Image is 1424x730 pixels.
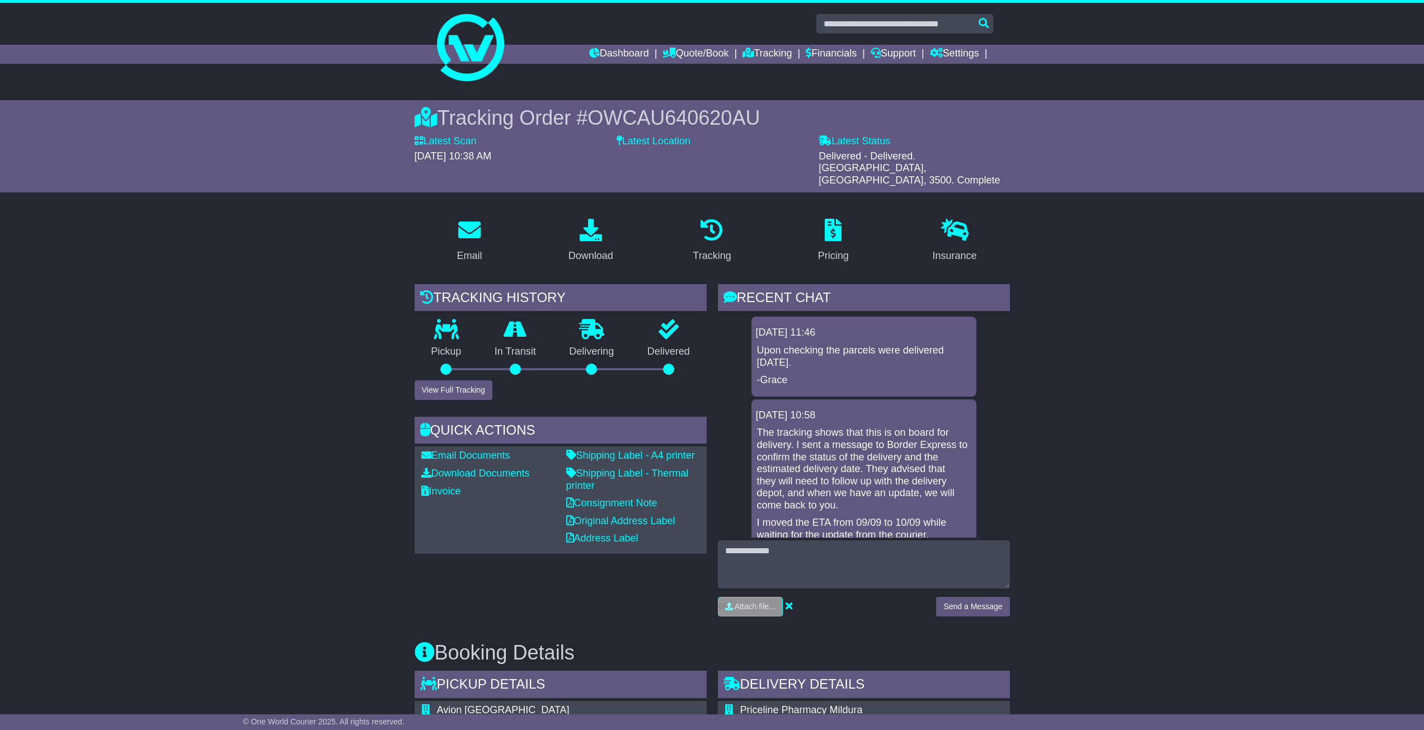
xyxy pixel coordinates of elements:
[818,248,849,263] div: Pricing
[421,468,530,479] a: Download Documents
[756,409,972,422] div: [DATE] 10:58
[561,215,621,267] a: Download
[415,135,477,148] label: Latest Scan
[415,417,707,447] div: Quick Actions
[662,45,729,64] a: Quote/Book
[566,515,675,526] a: Original Address Label
[566,450,695,461] a: Shipping Label - A4 printer
[757,374,971,387] p: -Grace
[415,150,492,162] span: [DATE] 10:38 AM
[757,345,971,369] p: Upon checking the parcels were delivered [DATE].
[757,517,971,541] p: I moved the ETA from 09/09 to 10/09 while waiting for the update from the courier.
[243,717,405,726] span: © One World Courier 2025. All rights reserved.
[415,346,478,358] p: Pickup
[693,248,731,263] div: Tracking
[566,533,638,544] a: Address Label
[930,45,979,64] a: Settings
[933,248,977,263] div: Insurance
[819,150,1000,186] span: Delivered - Delivered. [GEOGRAPHIC_DATA], [GEOGRAPHIC_DATA], 3500. Complete
[617,135,690,148] label: Latest Location
[457,248,482,263] div: Email
[925,215,984,267] a: Insurance
[553,346,631,358] p: Delivering
[566,497,657,508] a: Consignment Note
[871,45,916,64] a: Support
[936,597,1009,616] button: Send a Message
[568,248,613,263] div: Download
[415,642,1010,664] h3: Booking Details
[756,327,972,339] div: [DATE] 11:46
[415,284,707,314] div: Tracking history
[740,704,863,715] span: Priceline Pharmacy Mildura
[415,106,1010,130] div: Tracking Order #
[566,468,689,491] a: Shipping Label - Thermal printer
[415,380,492,400] button: View Full Tracking
[685,215,738,267] a: Tracking
[437,704,570,715] span: Avion [GEOGRAPHIC_DATA]
[421,450,510,461] a: Email Documents
[819,135,890,148] label: Latest Status
[718,284,1010,314] div: RECENT CHAT
[631,346,707,358] p: Delivered
[811,215,856,267] a: Pricing
[588,106,760,129] span: OWCAU640620AU
[718,671,1010,701] div: Delivery Details
[478,346,553,358] p: In Transit
[421,486,461,497] a: Invoice
[757,427,971,511] p: The tracking shows that this is on board for delivery. I sent a message to Border Express to conf...
[589,45,649,64] a: Dashboard
[449,215,489,267] a: Email
[742,45,792,64] a: Tracking
[415,671,707,701] div: Pickup Details
[806,45,857,64] a: Financials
